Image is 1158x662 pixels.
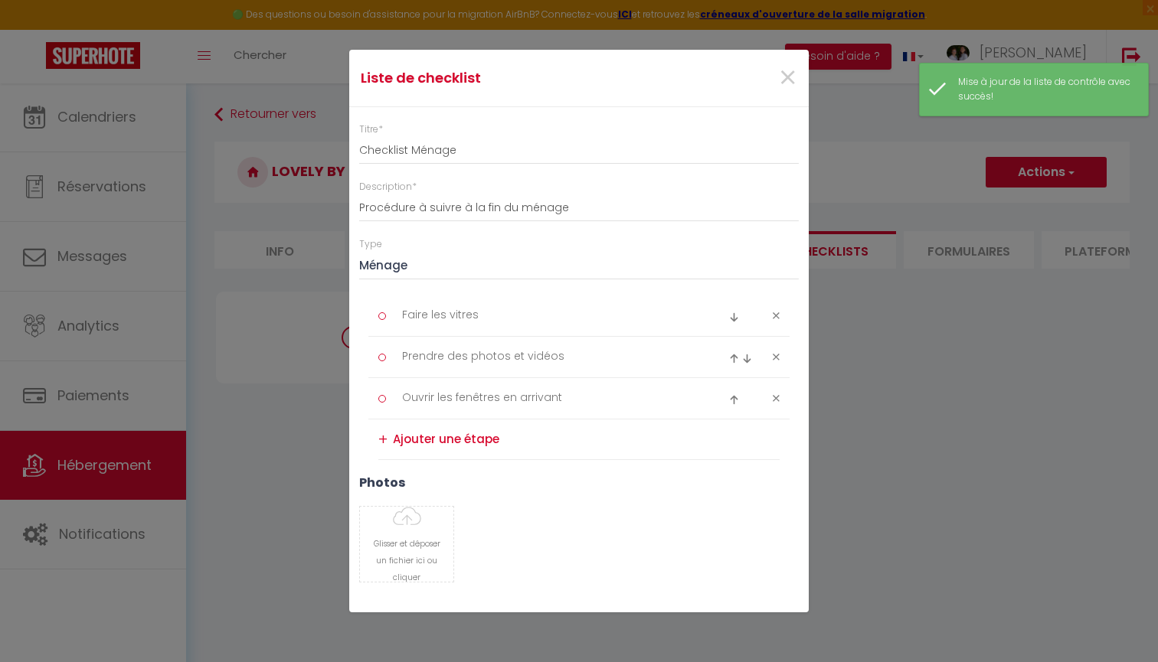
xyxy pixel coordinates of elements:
[729,312,739,322] img: NO IMAGE
[778,55,797,101] span: ×
[778,62,797,95] button: Close
[12,6,58,52] button: Ouvrir le widget de chat LiveChat
[729,395,739,405] img: NO IMAGE
[359,122,383,137] label: Titre
[359,475,799,490] h3: photos
[359,237,382,252] label: Type
[378,428,388,452] div: +
[729,354,739,364] img: NO IMAGE
[361,67,645,89] h4: Liste de checklist
[958,75,1133,104] div: Mise à jour de la liste de contrôle avec succès!
[742,354,752,364] img: NO IMAGE
[359,180,417,194] label: Description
